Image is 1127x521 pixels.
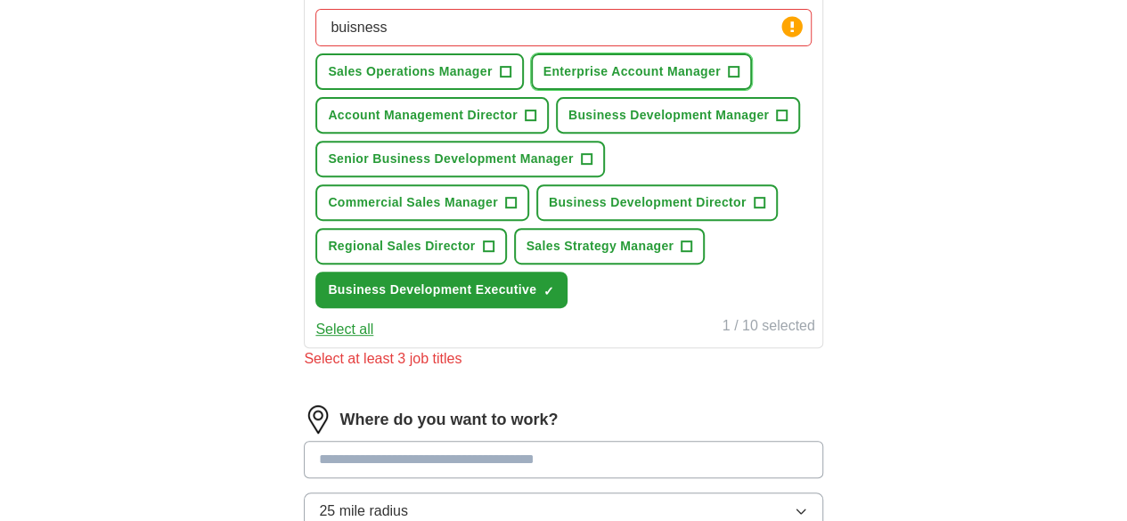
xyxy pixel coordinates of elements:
[328,150,573,168] span: Senior Business Development Manager
[514,228,706,265] button: Sales Strategy Manager
[315,53,523,90] button: Sales Operations Manager
[315,319,373,340] button: Select all
[315,97,548,134] button: Account Management Director
[315,228,506,265] button: Regional Sales Director
[328,281,536,299] span: Business Development Executive
[543,284,554,298] span: ✓
[556,97,800,134] button: Business Development Manager
[549,193,747,212] span: Business Development Director
[315,9,811,46] input: Type a job title and press enter
[304,405,332,434] img: location.png
[527,237,674,256] span: Sales Strategy Manager
[315,141,604,177] button: Senior Business Development Manager
[543,62,721,81] span: Enterprise Account Manager
[328,62,492,81] span: Sales Operations Manager
[531,53,752,90] button: Enterprise Account Manager
[568,106,769,125] span: Business Development Manager
[315,184,528,221] button: Commercial Sales Manager
[723,315,815,340] div: 1 / 10 selected
[536,184,778,221] button: Business Development Director
[328,106,517,125] span: Account Management Director
[339,408,558,432] label: Where do you want to work?
[315,272,568,308] button: Business Development Executive✓
[328,237,475,256] span: Regional Sales Director
[304,348,822,370] div: Select at least 3 job titles
[328,193,497,212] span: Commercial Sales Manager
